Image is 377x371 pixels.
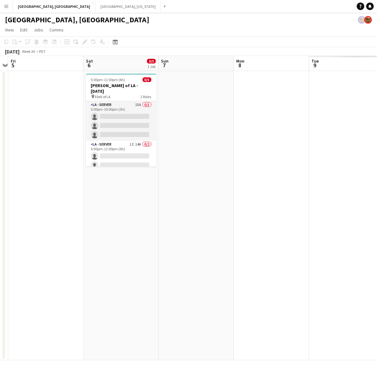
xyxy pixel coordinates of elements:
[49,27,64,33] span: Comms
[364,16,372,24] app-user-avatar: Rollin Hero
[31,26,46,34] a: Jobs
[95,0,161,13] button: [GEOGRAPHIC_DATA], [US_STATE]
[39,49,46,54] div: PDT
[5,48,20,55] div: [DATE]
[20,27,27,33] span: Edit
[13,0,95,13] button: [GEOGRAPHIC_DATA], [GEOGRAPHIC_DATA]
[34,27,43,33] span: Jobs
[47,26,66,34] a: Comms
[3,26,16,34] a: View
[5,15,149,25] h1: [GEOGRAPHIC_DATA], [GEOGRAPHIC_DATA]
[18,26,30,34] a: Edit
[358,16,366,24] app-user-avatar: Rollin Hero
[5,27,14,33] span: View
